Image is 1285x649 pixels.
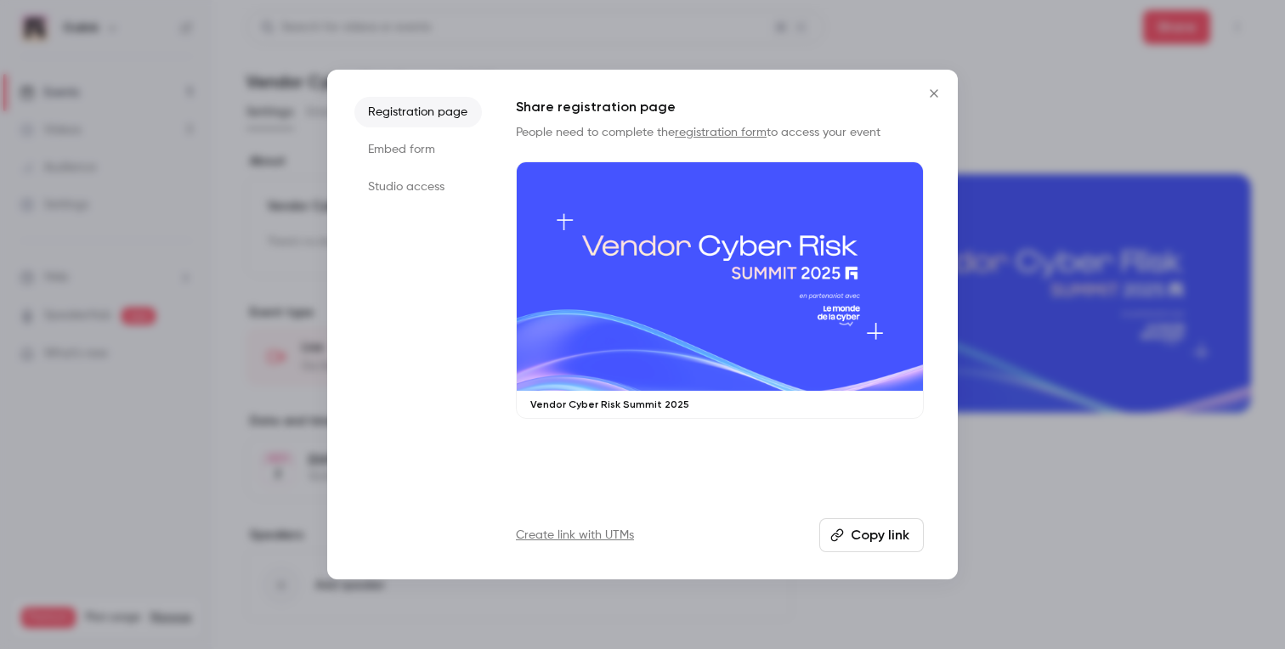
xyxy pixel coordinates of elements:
button: Close [917,76,951,110]
a: Create link with UTMs [516,527,634,544]
h1: Share registration page [516,97,924,117]
a: Vendor Cyber Risk Summit 2025 [516,161,924,419]
button: Copy link [819,518,924,552]
li: Registration page [354,97,482,127]
p: Vendor Cyber Risk Summit 2025 [530,398,909,411]
li: Studio access [354,172,482,202]
p: People need to complete the to access your event [516,124,924,141]
li: Embed form [354,134,482,165]
a: registration form [675,127,767,138]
